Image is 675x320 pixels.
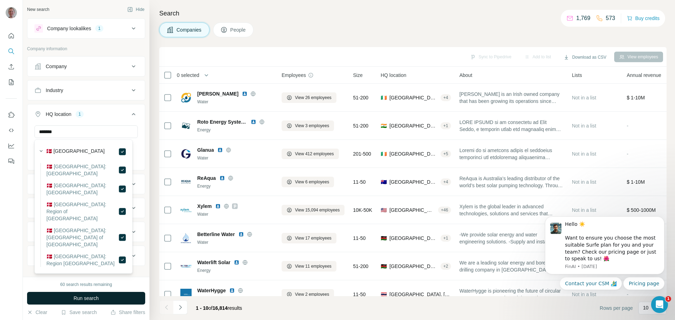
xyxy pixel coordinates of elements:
[295,291,329,298] span: View 2 employees
[381,94,387,101] span: 🇮🇪
[295,235,332,241] span: View 17 employees
[238,231,244,237] img: LinkedIn logo
[353,94,368,101] span: 51-200
[459,259,564,273] span: We are a leading solar energy and borehole drilling company in [GEOGRAPHIC_DATA] with over 15 yea...
[180,261,192,272] img: Logo of Waterlift Solar
[381,72,406,79] span: HQ location
[27,176,145,192] button: Annual revenue ($)
[459,119,564,133] span: LORE IPSUMD si am consectetu ad Elit Seddo, e temporin utlab etd magnaaliq enima min veniamqu nos...
[197,267,273,274] div: Energy
[197,175,216,182] span: ReAqua
[27,309,47,316] button: Clear
[176,26,202,33] span: Companies
[353,122,368,129] span: 51-200
[6,155,17,168] button: Feedback
[390,150,438,157] span: [GEOGRAPHIC_DATA], [GEOGRAPHIC_DATA], [GEOGRAPHIC_DATA]
[234,260,239,265] img: LinkedIn logo
[295,263,332,269] span: View 11 employees
[390,235,438,242] span: [GEOGRAPHIC_DATA], [GEOGRAPHIC_DATA]
[180,148,192,159] img: Logo of Glanua
[73,295,99,302] span: Run search
[230,26,246,33] span: People
[572,207,596,213] span: Not in a list
[643,304,649,311] p: 10
[6,124,17,137] button: Use Surfe API
[27,20,145,37] button: Company lookalikes1
[651,296,668,313] iframe: Intercom live chat
[353,150,371,157] span: 201-500
[95,25,103,32] div: 1
[295,207,340,213] span: View 15,094 employees
[606,14,615,22] p: 573
[459,231,564,245] span: -We provide solar energy and water engineering solutions. -Supply and installation of Off-grid an...
[197,155,273,161] div: Water
[295,94,332,101] span: View 26 employees
[438,207,451,213] div: + 46
[572,72,582,79] span: Lists
[197,183,273,189] div: Energy
[46,111,71,118] div: HQ location
[459,147,564,161] span: Loremi do si ametcons adipis el seddoeius temporinci utl etdoloremag aliquaenima minimveni qu nos...
[381,207,387,214] span: 🇺🇸
[441,179,451,185] div: + 4
[197,146,214,154] span: Glanua
[381,263,387,270] span: 🇰🇪
[197,118,247,125] span: Roto Energy Systems
[197,127,273,133] div: Energy
[282,120,334,131] button: View 3 employees
[197,295,273,302] div: Manufacturing
[559,52,611,63] button: Download as CSV
[459,72,472,79] span: About
[572,292,596,297] span: Not in a list
[180,120,192,131] img: Logo of Roto Energy Systems
[600,305,633,312] span: Rows per page
[282,149,339,159] button: View 412 employees
[229,288,235,293] img: LinkedIn logo
[353,263,368,270] span: 51-200
[627,207,656,213] span: $ 500-1000M
[46,163,118,177] label: 🇩🇰 [GEOGRAPHIC_DATA]: [GEOGRAPHIC_DATA]
[27,58,145,75] button: Company
[46,227,118,248] label: 🇩🇰 [GEOGRAPHIC_DATA]: [GEOGRAPHIC_DATA] of [GEOGRAPHIC_DATA]
[197,203,212,210] span: Xylem
[27,82,145,99] button: Industry
[196,305,208,311] span: 1 - 10
[627,123,629,129] span: -
[215,203,221,209] img: LinkedIn logo
[627,72,661,79] span: Annual revenue
[180,289,192,300] img: Logo of WaterHygge
[381,122,387,129] span: 🇮🇳
[27,200,145,216] button: Employees (size)
[46,87,63,94] div: Industry
[572,151,596,157] span: Not in a list
[381,291,387,298] span: 🇹🇭
[27,6,49,13] div: New search
[441,151,451,157] div: + 5
[208,305,213,311] span: of
[196,305,242,311] span: results
[46,63,67,70] div: Company
[180,92,192,103] img: Logo of Campion
[572,95,596,100] span: Not in a list
[353,72,362,79] span: Size
[441,263,451,269] div: + 2
[441,94,451,101] div: + 4
[390,263,438,270] span: [GEOGRAPHIC_DATA], [GEOGRAPHIC_DATA]
[295,179,329,185] span: View 6 employees
[6,30,17,42] button: Quick start
[197,239,273,246] div: Water
[295,151,334,157] span: View 412 employees
[197,99,273,105] div: Water
[627,95,645,100] span: $ 1-10M
[180,204,192,216] img: Logo of Xylem
[197,231,235,238] span: Betterline Water
[251,119,256,125] img: LinkedIn logo
[122,4,149,15] button: Hide
[282,289,334,300] button: View 2 employees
